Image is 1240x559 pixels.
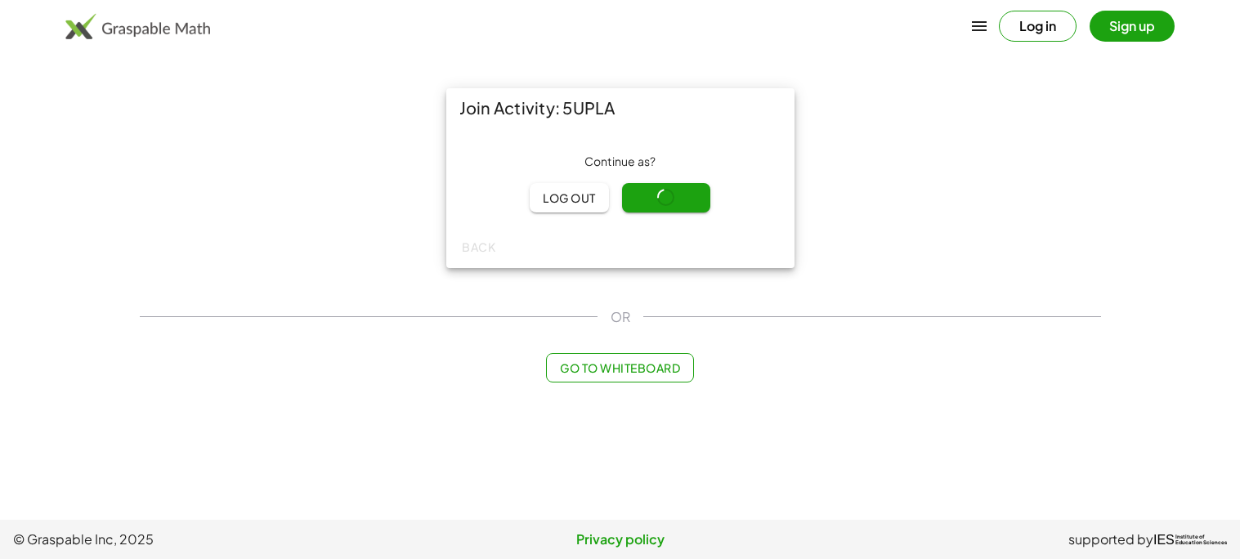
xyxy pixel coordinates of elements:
[13,530,418,549] span: © Graspable Inc, 2025
[1175,534,1227,546] span: Institute of Education Sciences
[446,88,795,127] div: Join Activity: 5UPLA
[546,353,694,382] button: Go to Whiteboard
[1090,11,1175,42] button: Sign up
[530,183,609,212] button: Log out
[459,154,781,170] div: Continue as ?
[611,307,630,327] span: OR
[999,11,1077,42] button: Log in
[418,530,822,549] a: Privacy policy
[543,190,596,205] span: Log out
[560,360,680,375] span: Go to Whiteboard
[1068,530,1153,549] span: supported by
[1153,530,1227,549] a: IESInstitute ofEducation Sciences
[1153,532,1175,548] span: IES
